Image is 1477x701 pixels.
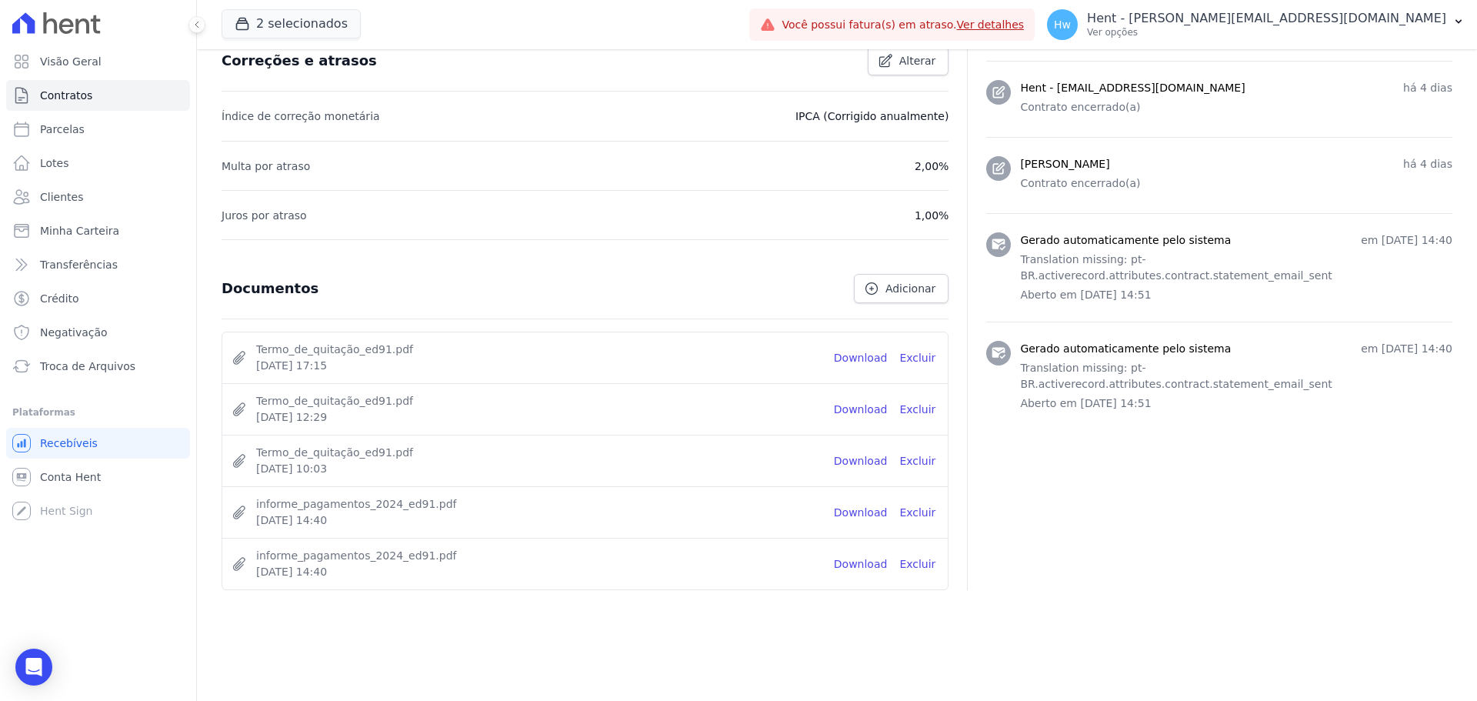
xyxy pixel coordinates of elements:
[899,350,935,366] a: Excluir
[957,18,1025,31] a: Ver detalhes
[40,436,98,451] span: Recebíveis
[256,445,822,461] span: Termo_de_quitação_ed91.pdf
[834,350,888,366] a: Download
[6,317,190,348] a: Negativação
[899,453,935,469] a: Excluir
[1020,156,1109,172] h3: [PERSON_NAME]
[854,274,949,303] a: Adicionar
[6,249,190,280] a: Transferências
[1020,175,1452,192] p: Contrato encerrado(a)
[222,52,377,70] h3: Correções e atrasos
[1087,26,1446,38] p: Ver opções
[222,9,361,38] button: 2 selecionados
[834,556,888,572] a: Download
[222,107,380,125] p: Índice de correção monetária
[256,358,822,374] span: [DATE] 17:15
[256,393,822,409] span: Termo_de_quitação_ed91.pdf
[222,206,307,225] p: Juros por atraso
[1020,341,1231,357] h3: Gerado automaticamente pelo sistema
[885,281,935,296] span: Adicionar
[6,114,190,145] a: Parcelas
[782,17,1024,33] span: Você possui fatura(s) em atraso.
[40,88,92,103] span: Contratos
[915,157,949,175] p: 2,00%
[40,257,118,272] span: Transferências
[40,122,85,137] span: Parcelas
[40,189,83,205] span: Clientes
[6,80,190,111] a: Contratos
[40,291,79,306] span: Crédito
[256,512,822,529] span: [DATE] 14:40
[256,564,822,580] span: [DATE] 14:40
[899,556,935,572] a: Excluir
[256,409,822,426] span: [DATE] 12:29
[12,403,184,422] div: Plataformas
[1020,287,1452,303] p: Aberto em [DATE] 14:51
[834,402,888,418] a: Download
[6,215,190,246] a: Minha Carteira
[15,649,52,686] div: Open Intercom Messenger
[1020,99,1452,115] p: Contrato encerrado(a)
[899,505,935,521] a: Excluir
[40,155,69,171] span: Lotes
[899,402,935,418] a: Excluir
[1020,80,1245,96] h3: Hent - [EMAIL_ADDRESS][DOMAIN_NAME]
[6,428,190,459] a: Recebíveis
[1403,156,1452,172] p: há 4 dias
[834,453,888,469] a: Download
[6,182,190,212] a: Clientes
[6,148,190,179] a: Lotes
[40,325,108,340] span: Negativação
[1035,3,1477,46] button: Hw Hent - [PERSON_NAME][EMAIL_ADDRESS][DOMAIN_NAME] Ver opções
[222,157,310,175] p: Multa por atraso
[256,461,822,477] span: [DATE] 10:03
[1403,80,1452,96] p: há 4 dias
[256,496,822,512] span: informe_pagamentos_2024_ed91.pdf
[40,469,101,485] span: Conta Hent
[1020,252,1452,284] p: Translation missing: pt-BR.activerecord.attributes.contract.statement_email_sent
[6,462,190,492] a: Conta Hent
[1020,396,1452,412] p: Aberto em [DATE] 14:51
[256,342,822,358] span: Termo_de_quitação_ed91.pdf
[795,107,949,125] p: IPCA (Corrigido anualmente)
[40,223,119,239] span: Minha Carteira
[6,283,190,314] a: Crédito
[1087,11,1446,26] p: Hent - [PERSON_NAME][EMAIL_ADDRESS][DOMAIN_NAME]
[6,46,190,77] a: Visão Geral
[40,359,135,374] span: Troca de Arquivos
[834,505,888,521] a: Download
[1054,19,1071,30] span: Hw
[256,548,822,564] span: informe_pagamentos_2024_ed91.pdf
[1020,232,1231,249] h3: Gerado automaticamente pelo sistema
[915,206,949,225] p: 1,00%
[1361,341,1452,357] p: em [DATE] 14:40
[899,53,936,68] span: Alterar
[40,54,102,69] span: Visão Geral
[222,279,318,298] h3: Documentos
[1020,360,1452,392] p: Translation missing: pt-BR.activerecord.attributes.contract.statement_email_sent
[6,351,190,382] a: Troca de Arquivos
[868,46,949,75] a: Alterar
[1361,232,1452,249] p: em [DATE] 14:40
